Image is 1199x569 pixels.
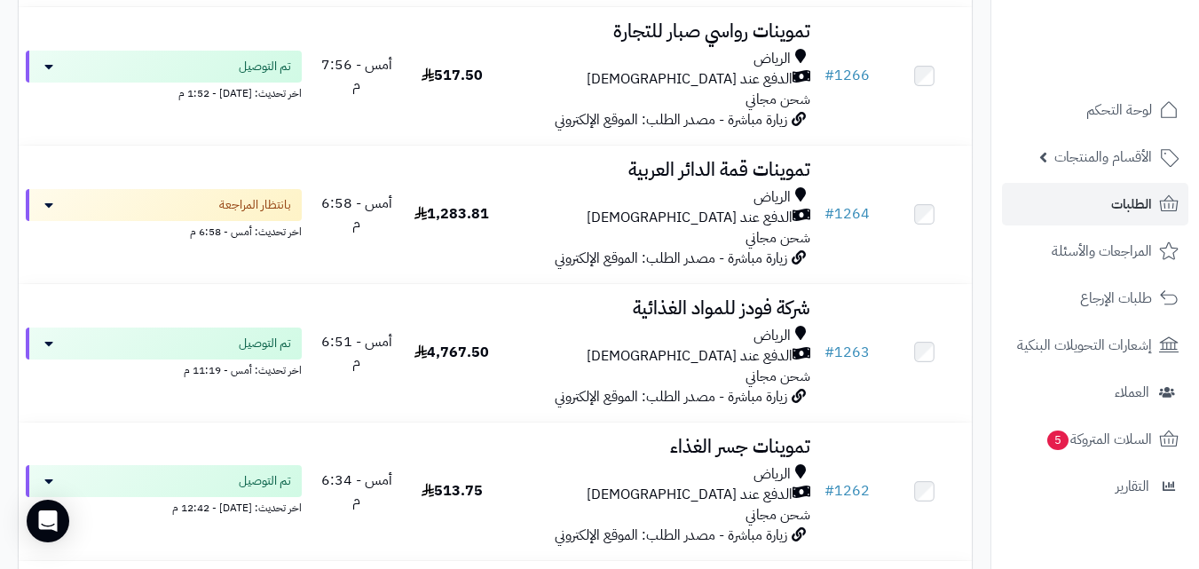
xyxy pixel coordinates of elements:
[507,160,810,180] h3: تموينات قمة الدائر العربية
[824,65,870,86] a: #1266
[422,480,483,502] span: 513.75
[1002,371,1188,414] a: العملاء
[753,326,791,346] span: الرياض
[1052,239,1152,264] span: المراجعات والأسئلة
[507,437,810,457] h3: تموينات جسر الغذاء
[555,248,787,269] span: زيارة مباشرة - مصدر الطلب: الموقع الإلكتروني
[321,470,392,511] span: أمس - 6:34 م
[555,386,787,407] span: زيارة مباشرة - مصدر الطلب: الموقع الإلكتروني
[414,342,489,363] span: 4,767.50
[824,203,870,225] a: #1264
[587,485,793,505] span: الدفع عند [DEMOGRAPHIC_DATA]
[507,21,810,42] h3: تموينات رواسي صبار للتجارة
[824,203,834,225] span: #
[555,525,787,546] span: زيارة مباشرة - مصدر الطلب: الموقع الإلكتروني
[1078,50,1182,87] img: logo-2.png
[1111,192,1152,217] span: الطلبات
[1002,183,1188,225] a: الطلبات
[824,65,834,86] span: #
[321,54,392,96] span: أمس - 7:56 م
[1047,431,1069,450] span: 5
[239,472,291,490] span: تم التوصيل
[321,331,392,373] span: أمس - 6:51 م
[321,193,392,234] span: أمس - 6:58 م
[1080,286,1152,311] span: طلبات الإرجاع
[1002,230,1188,273] a: المراجعات والأسئلة
[1002,324,1188,367] a: إشعارات التحويلات البنكية
[587,69,793,90] span: الدفع عند [DEMOGRAPHIC_DATA]
[414,203,489,225] span: 1,283.81
[555,109,787,130] span: زيارة مباشرة - مصدر الطلب: الموقع الإلكتروني
[1045,427,1152,452] span: السلات المتروكة
[753,464,791,485] span: الرياض
[26,83,302,101] div: اخر تحديث: [DATE] - 1:52 م
[1116,474,1149,499] span: التقارير
[1115,380,1149,405] span: العملاء
[824,480,870,502] a: #1262
[26,221,302,240] div: اخر تحديث: أمس - 6:58 م
[824,342,834,363] span: #
[422,65,483,86] span: 517.50
[753,49,791,69] span: الرياض
[1002,418,1188,461] a: السلات المتروكة5
[745,366,810,387] span: شحن مجاني
[1017,333,1152,358] span: إشعارات التحويلات البنكية
[26,360,302,378] div: اخر تحديث: أمس - 11:19 م
[1002,89,1188,131] a: لوحة التحكم
[753,187,791,208] span: الرياض
[587,208,793,228] span: الدفع عند [DEMOGRAPHIC_DATA]
[745,89,810,110] span: شحن مجاني
[745,227,810,249] span: شحن مجاني
[26,497,302,516] div: اخر تحديث: [DATE] - 12:42 م
[1002,277,1188,320] a: طلبات الإرجاع
[1054,145,1152,170] span: الأقسام والمنتجات
[824,480,834,502] span: #
[587,346,793,367] span: الدفع عند [DEMOGRAPHIC_DATA]
[27,500,69,542] div: Open Intercom Messenger
[239,58,291,75] span: تم التوصيل
[824,342,870,363] a: #1263
[219,196,291,214] span: بانتظار المراجعة
[1002,465,1188,508] a: التقارير
[745,504,810,526] span: شحن مجاني
[507,298,810,319] h3: شركة فودز للمواد الغذائية
[1086,98,1152,122] span: لوحة التحكم
[239,335,291,352] span: تم التوصيل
